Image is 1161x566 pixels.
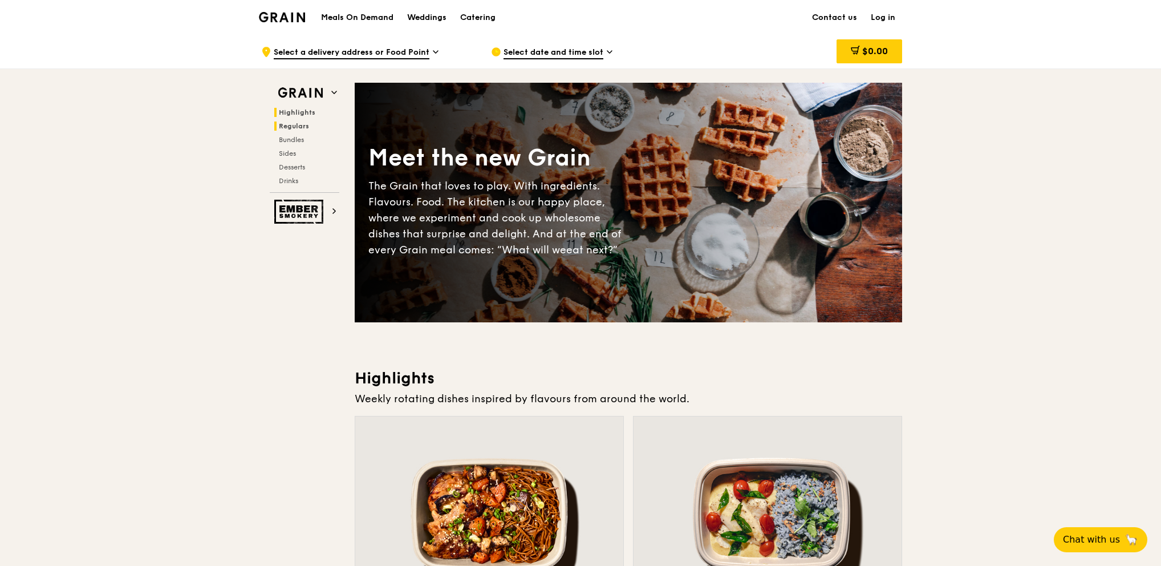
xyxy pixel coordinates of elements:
span: Drinks [279,177,298,185]
h1: Meals On Demand [321,12,393,23]
a: Weddings [400,1,453,35]
span: 🦙 [1125,533,1138,547]
button: Chat with us🦙 [1054,527,1147,552]
span: Select a delivery address or Food Point [274,47,429,59]
img: Grain [259,12,305,22]
span: Select date and time slot [504,47,603,59]
img: Ember Smokery web logo [274,200,327,224]
span: Highlights [279,108,315,116]
div: The Grain that loves to play. With ingredients. Flavours. Food. The kitchen is our happy place, w... [368,178,628,258]
span: Sides [279,149,296,157]
div: Weekly rotating dishes inspired by flavours from around the world. [355,391,902,407]
span: eat next?” [566,244,618,256]
div: Meet the new Grain [368,143,628,173]
a: Log in [864,1,902,35]
span: $0.00 [862,46,888,56]
h3: Highlights [355,368,902,389]
span: Bundles [279,136,304,144]
div: Catering [460,1,496,35]
img: Grain web logo [274,83,327,103]
span: Chat with us [1063,533,1120,547]
a: Catering [453,1,502,35]
span: Desserts [279,163,305,171]
a: Contact us [805,1,864,35]
span: Regulars [279,122,309,130]
div: Weddings [407,1,446,35]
